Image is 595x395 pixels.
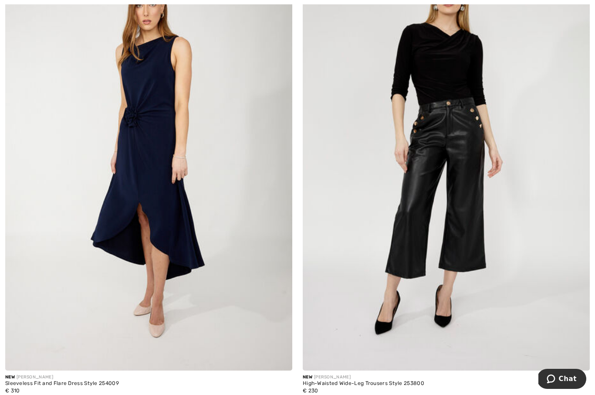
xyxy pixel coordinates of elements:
iframe: Opens a widget where you can chat to one of our agents [538,369,586,391]
span: New [5,375,15,380]
span: New [303,375,312,380]
span: € 230 [303,388,318,394]
div: [PERSON_NAME] [5,374,119,381]
div: Sleeveless Fit and Flare Dress Style 254009 [5,381,119,387]
span: € 310 [5,388,20,394]
div: [PERSON_NAME] [303,374,424,381]
div: High-Waisted Wide-Leg Trousers Style 253800 [303,381,424,387]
